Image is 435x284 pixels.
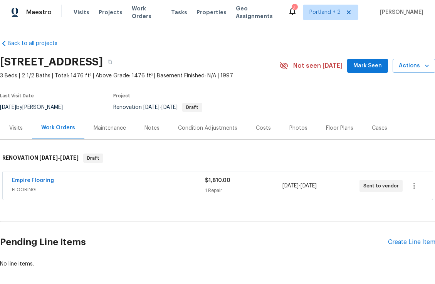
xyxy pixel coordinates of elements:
[12,178,54,183] a: Empire Flooring
[293,62,343,70] span: Not seen [DATE]
[282,183,299,189] span: [DATE]
[39,155,79,160] span: -
[74,8,89,16] span: Visits
[39,155,58,160] span: [DATE]
[326,124,353,132] div: Floor Plans
[26,8,52,16] span: Maestro
[289,124,307,132] div: Photos
[197,8,227,16] span: Properties
[161,105,178,110] span: [DATE]
[377,8,423,16] span: [PERSON_NAME]
[113,94,130,98] span: Project
[353,61,382,71] span: Mark Seen
[9,124,23,132] div: Visits
[99,8,123,16] span: Projects
[309,8,341,16] span: Portland + 2
[256,124,271,132] div: Costs
[301,183,317,189] span: [DATE]
[292,5,297,12] div: 4
[363,182,402,190] span: Sent to vendor
[183,105,202,110] span: Draft
[372,124,387,132] div: Cases
[143,105,178,110] span: -
[60,155,79,160] span: [DATE]
[205,178,230,183] span: $1,810.00
[236,5,279,20] span: Geo Assignments
[132,5,162,20] span: Work Orders
[94,124,126,132] div: Maintenance
[205,187,282,194] div: 1 Repair
[2,154,79,163] h6: RENOVATION
[113,105,202,110] span: Renovation
[144,124,160,132] div: Notes
[399,61,429,71] span: Actions
[84,154,102,162] span: Draft
[282,182,317,190] span: -
[171,10,187,15] span: Tasks
[12,186,205,194] span: FLOORING
[103,55,117,69] button: Copy Address
[178,124,237,132] div: Condition Adjustments
[143,105,160,110] span: [DATE]
[41,124,75,132] div: Work Orders
[347,59,388,73] button: Mark Seen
